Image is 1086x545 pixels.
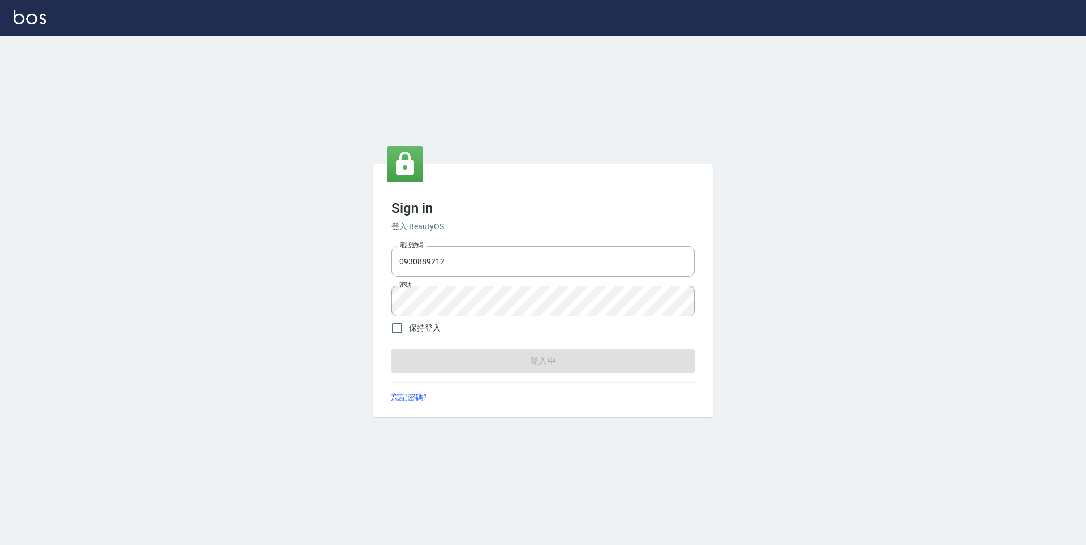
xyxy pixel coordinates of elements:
img: Logo [14,10,46,24]
a: 忘記密碼? [391,392,427,404]
label: 電話號碼 [399,241,423,250]
h3: Sign in [391,200,695,216]
h6: 登入 BeautyOS [391,221,695,233]
label: 密碼 [399,281,411,289]
span: 保持登入 [409,322,441,334]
